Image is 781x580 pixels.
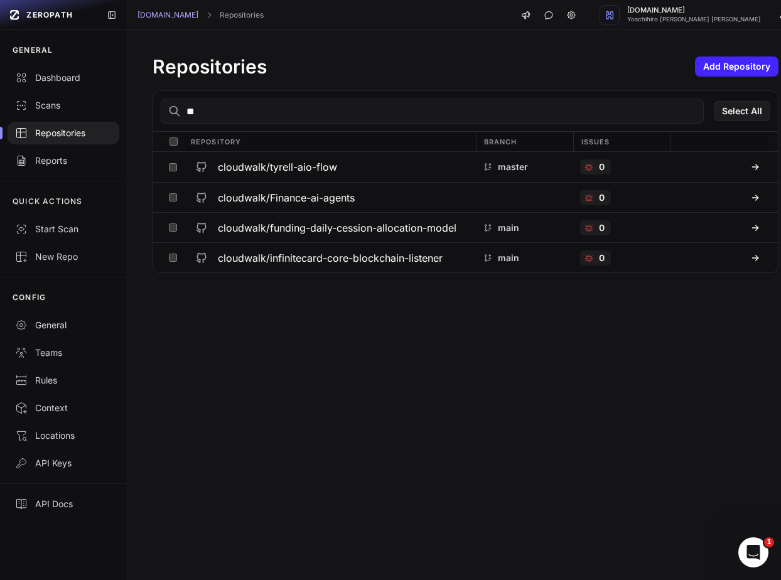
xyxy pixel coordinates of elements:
p: 0 [599,252,605,264]
div: Start Scan [15,223,112,235]
button: cloudwalk/funding-daily-cession-allocation-model [183,213,475,242]
nav: breadcrumb [137,10,264,20]
div: Issues [573,132,671,151]
div: Repositories [15,127,112,139]
h3: cloudwalk/funding-daily-cession-allocation-model [218,220,456,235]
p: CONFIG [13,293,46,303]
p: main [498,252,519,264]
button: cloudwalk/Finance-ai-agents [183,183,475,212]
div: Locations [15,429,112,442]
div: General [15,319,112,331]
div: Dashboard [15,72,112,84]
div: cloudwalk/Finance-ai-agents 0 [153,182,778,212]
h1: Repositories [153,55,267,78]
div: Repository [183,132,475,151]
div: API Docs [15,498,112,510]
button: cloudwalk/infinitecard-core-blockchain-listener [183,243,475,272]
span: Yoschihiro [PERSON_NAME] [PERSON_NAME] [627,16,761,23]
div: Reports [15,154,112,167]
div: Scans [15,99,112,112]
span: 1 [764,537,774,547]
a: [DOMAIN_NAME] [137,10,198,20]
div: cloudwalk/tyrell-aio-flow master 0 [153,152,778,182]
div: cloudwalk/infinitecard-core-blockchain-listener main 0 [153,242,778,272]
div: Rules [15,374,112,387]
button: cloudwalk/tyrell-aio-flow [183,152,475,182]
div: Context [15,402,112,414]
p: master [498,161,528,173]
div: New Repo [15,250,112,263]
span: [DOMAIN_NAME] [627,7,761,14]
p: main [498,222,519,234]
span: ZEROPATH [26,10,73,20]
button: Add Repository [695,56,778,77]
p: QUICK ACTIONS [13,196,83,207]
div: Teams [15,346,112,359]
button: Select All [714,101,770,121]
div: API Keys [15,457,112,470]
p: 0 [599,191,605,204]
a: Repositories [220,10,264,20]
iframe: Intercom live chat [738,537,768,567]
div: cloudwalk/funding-daily-cession-allocation-model main 0 [153,212,778,242]
p: 0 [599,222,605,234]
svg: chevron right, [205,11,213,19]
p: 0 [599,161,605,173]
div: Branch [476,132,573,151]
a: ZEROPATH [5,5,97,25]
h3: cloudwalk/Finance-ai-agents [218,190,355,205]
p: GENERAL [13,45,53,55]
h3: cloudwalk/tyrell-aio-flow [218,159,337,175]
h3: cloudwalk/infinitecard-core-blockchain-listener [218,250,443,266]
